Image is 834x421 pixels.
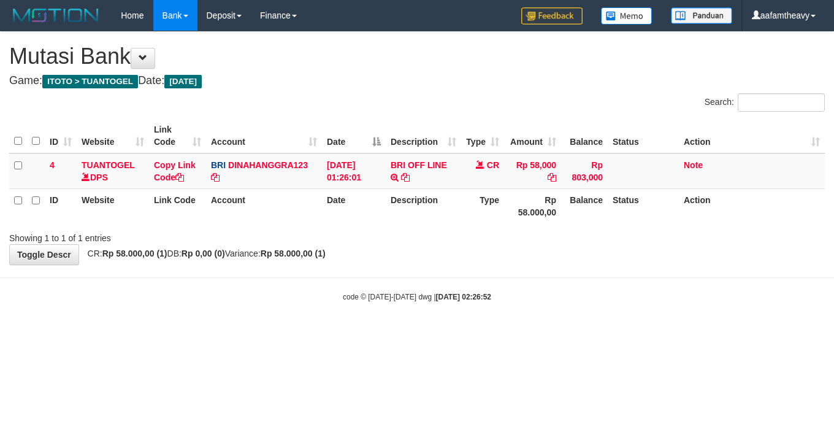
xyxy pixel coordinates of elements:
[77,153,149,189] td: DPS
[487,160,499,170] span: CR
[561,153,608,189] td: Rp 803,000
[608,188,679,223] th: Status
[154,160,196,182] a: Copy Link Code
[261,249,326,258] strong: Rp 58.000,00 (1)
[322,188,386,223] th: Date
[461,188,504,223] th: Type
[77,188,149,223] th: Website
[322,118,386,153] th: Date: activate to sort column descending
[9,44,825,69] h1: Mutasi Bank
[679,188,825,223] th: Action
[149,188,206,223] th: Link Code
[9,75,825,87] h4: Game: Date:
[164,75,202,88] span: [DATE]
[401,172,410,182] a: Copy BRI OFF LINE to clipboard
[9,6,102,25] img: MOTION_logo.png
[738,93,825,112] input: Search:
[608,118,679,153] th: Status
[82,249,326,258] span: CR: DB: Variance:
[206,188,322,223] th: Account
[45,188,77,223] th: ID
[149,118,206,153] th: Link Code: activate to sort column ascending
[343,293,491,301] small: code © [DATE]-[DATE] dwg |
[42,75,138,88] span: ITOTO > TUANTOGEL
[561,188,608,223] th: Balance
[77,118,149,153] th: Website: activate to sort column ascending
[82,160,135,170] a: TUANTOGEL
[671,7,732,24] img: panduan.png
[436,293,491,301] strong: [DATE] 02:26:52
[206,118,322,153] th: Account: activate to sort column ascending
[102,249,167,258] strong: Rp 58.000,00 (1)
[684,160,703,170] a: Note
[9,244,79,265] a: Toggle Descr
[548,172,556,182] a: Copy Rp 58,000 to clipboard
[211,160,226,170] span: BRI
[561,118,608,153] th: Balance
[9,227,339,244] div: Showing 1 to 1 of 1 entries
[386,118,461,153] th: Description: activate to sort column ascending
[504,188,561,223] th: Rp 58.000,00
[45,118,77,153] th: ID: activate to sort column ascending
[679,118,825,153] th: Action: activate to sort column ascending
[521,7,583,25] img: Feedback.jpg
[391,160,447,170] a: BRI OFF LINE
[601,7,652,25] img: Button%20Memo.svg
[461,118,504,153] th: Type: activate to sort column ascending
[228,160,308,170] a: DINAHANGGRA123
[386,188,461,223] th: Description
[322,153,386,189] td: [DATE] 01:26:01
[50,160,55,170] span: 4
[182,249,225,258] strong: Rp 0,00 (0)
[504,153,561,189] td: Rp 58,000
[705,93,825,112] label: Search:
[211,172,220,182] a: Copy DINAHANGGRA123 to clipboard
[504,118,561,153] th: Amount: activate to sort column ascending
